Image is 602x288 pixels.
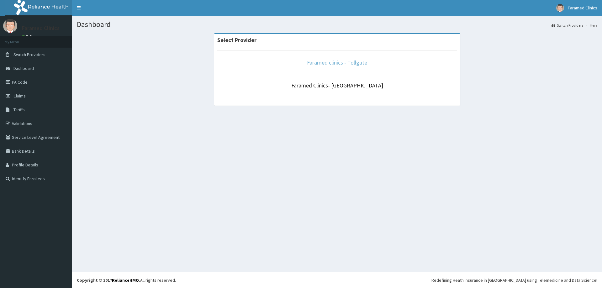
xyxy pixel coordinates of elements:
[3,19,17,33] img: User Image
[77,20,597,29] h1: Dashboard
[291,82,383,89] a: Faramed Clinics- [GEOGRAPHIC_DATA]
[568,5,597,11] span: Faramed Clinics
[72,272,602,288] footer: All rights reserved.
[22,25,60,31] p: Faramed Clinics
[77,277,140,283] strong: Copyright © 2017 .
[22,34,37,39] a: Online
[13,65,34,71] span: Dashboard
[217,36,256,44] strong: Select Provider
[307,59,367,66] a: Faramed clinics - Tollgate
[13,93,26,99] span: Claims
[584,23,597,28] li: Here
[556,4,564,12] img: User Image
[431,277,597,283] div: Redefining Heath Insurance in [GEOGRAPHIC_DATA] using Telemedicine and Data Science!
[552,23,583,28] a: Switch Providers
[13,107,25,113] span: Tariffs
[13,52,45,57] span: Switch Providers
[112,277,139,283] a: RelianceHMO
